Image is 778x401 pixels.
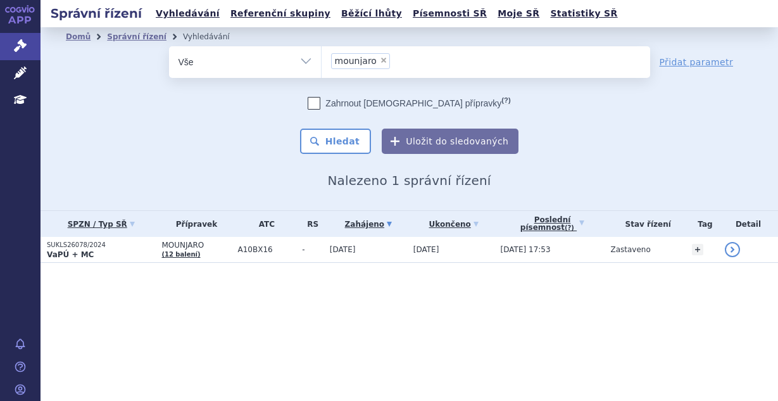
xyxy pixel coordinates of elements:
a: Poslednípísemnost(?) [501,211,605,237]
abbr: (?) [565,224,574,232]
th: Přípravek [155,211,231,237]
a: Moje SŘ [494,5,543,22]
a: Domů [66,32,91,41]
label: Zahrnout [DEMOGRAPHIC_DATA] přípravky [308,97,510,110]
span: - [302,245,323,254]
input: mounjaro [394,53,401,68]
th: Detail [718,211,778,237]
a: Správní řízení [107,32,166,41]
span: [DATE] [413,245,439,254]
a: Zahájeno [330,215,407,233]
th: Tag [686,211,718,237]
span: [DATE] 17:53 [501,245,551,254]
span: [DATE] [330,245,356,254]
p: SUKLS26078/2024 [47,241,155,250]
a: Běžící lhůty [337,5,406,22]
a: Referenční skupiny [227,5,334,22]
span: A10BX16 [237,245,296,254]
li: Vyhledávání [183,27,246,46]
span: Zastaveno [610,245,650,254]
a: Písemnosti SŘ [409,5,491,22]
span: × [380,56,387,64]
a: SPZN / Typ SŘ [47,215,155,233]
th: ATC [231,211,296,237]
th: RS [296,211,323,237]
span: mounjaro [335,56,377,65]
abbr: (?) [501,96,510,105]
a: (12 balení) [161,251,200,258]
h2: Správní řízení [41,4,152,22]
a: Statistiky SŘ [546,5,621,22]
a: Přidat parametr [660,56,734,68]
a: Vyhledávání [152,5,223,22]
button: Hledat [300,129,372,154]
button: Uložit do sledovaných [382,129,518,154]
span: MOUNJARO [161,241,231,250]
a: detail [725,242,740,257]
a: + [692,244,703,255]
a: Ukončeno [413,215,494,233]
strong: VaPÚ + MC [47,250,94,259]
span: Nalezeno 1 správní řízení [327,173,491,188]
th: Stav řízení [604,211,686,237]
